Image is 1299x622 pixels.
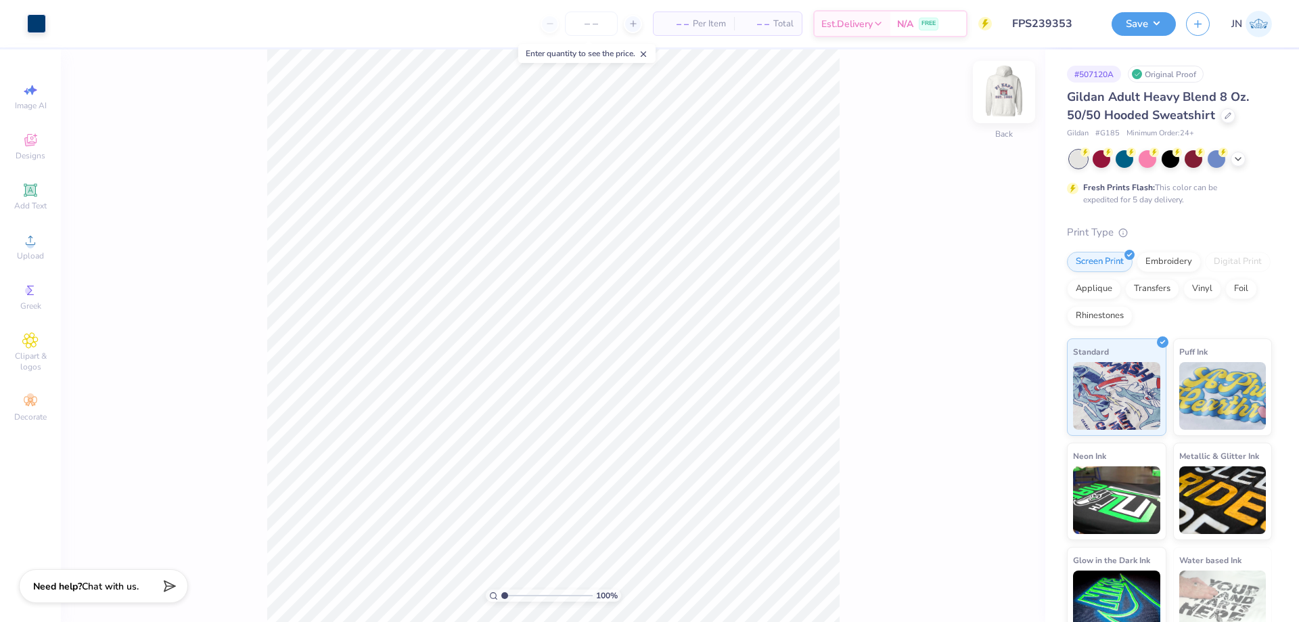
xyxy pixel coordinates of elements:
[1067,66,1121,83] div: # 507120A
[1246,11,1272,37] img: Jacky Noya
[1067,252,1133,272] div: Screen Print
[1073,345,1109,359] span: Standard
[1073,553,1150,567] span: Glow in the Dark Ink
[1179,449,1259,463] span: Metallic & Glitter Ink
[1125,279,1179,299] div: Transfers
[773,17,794,31] span: Total
[14,200,47,211] span: Add Text
[1083,182,1155,193] strong: Fresh Prints Flash:
[742,17,769,31] span: – –
[17,250,44,261] span: Upload
[1126,128,1194,139] span: Minimum Order: 24 +
[995,128,1013,140] div: Back
[1067,279,1121,299] div: Applique
[1083,181,1250,206] div: This color can be expedited for 5 day delivery.
[1205,252,1271,272] div: Digital Print
[1231,11,1272,37] a: JN
[1183,279,1221,299] div: Vinyl
[821,17,873,31] span: Est. Delivery
[1002,10,1101,37] input: Untitled Design
[14,412,47,422] span: Decorate
[1137,252,1201,272] div: Embroidery
[1073,466,1160,534] img: Neon Ink
[15,100,47,111] span: Image AI
[82,580,139,593] span: Chat with us.
[1067,128,1089,139] span: Gildan
[662,17,689,31] span: – –
[20,301,41,311] span: Greek
[1073,362,1160,430] img: Standard
[1179,362,1267,430] img: Puff Ink
[596,590,618,602] span: 100 %
[897,17,913,31] span: N/A
[33,580,82,593] strong: Need help?
[1231,16,1242,32] span: JN
[518,44,656,63] div: Enter quantity to see the price.
[1179,466,1267,534] img: Metallic & Glitter Ink
[1067,306,1133,326] div: Rhinestones
[1067,225,1272,240] div: Print Type
[1225,279,1257,299] div: Foil
[1179,345,1208,359] span: Puff Ink
[1073,449,1106,463] span: Neon Ink
[921,19,936,28] span: FREE
[977,65,1031,119] img: Back
[1128,66,1204,83] div: Original Proof
[693,17,726,31] span: Per Item
[565,12,618,36] input: – –
[1067,89,1249,123] span: Gildan Adult Heavy Blend 8 Oz. 50/50 Hooded Sweatshirt
[7,351,54,372] span: Clipart & logos
[1112,12,1176,36] button: Save
[16,150,45,161] span: Designs
[1095,128,1120,139] span: # G185
[1179,553,1241,567] span: Water based Ink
